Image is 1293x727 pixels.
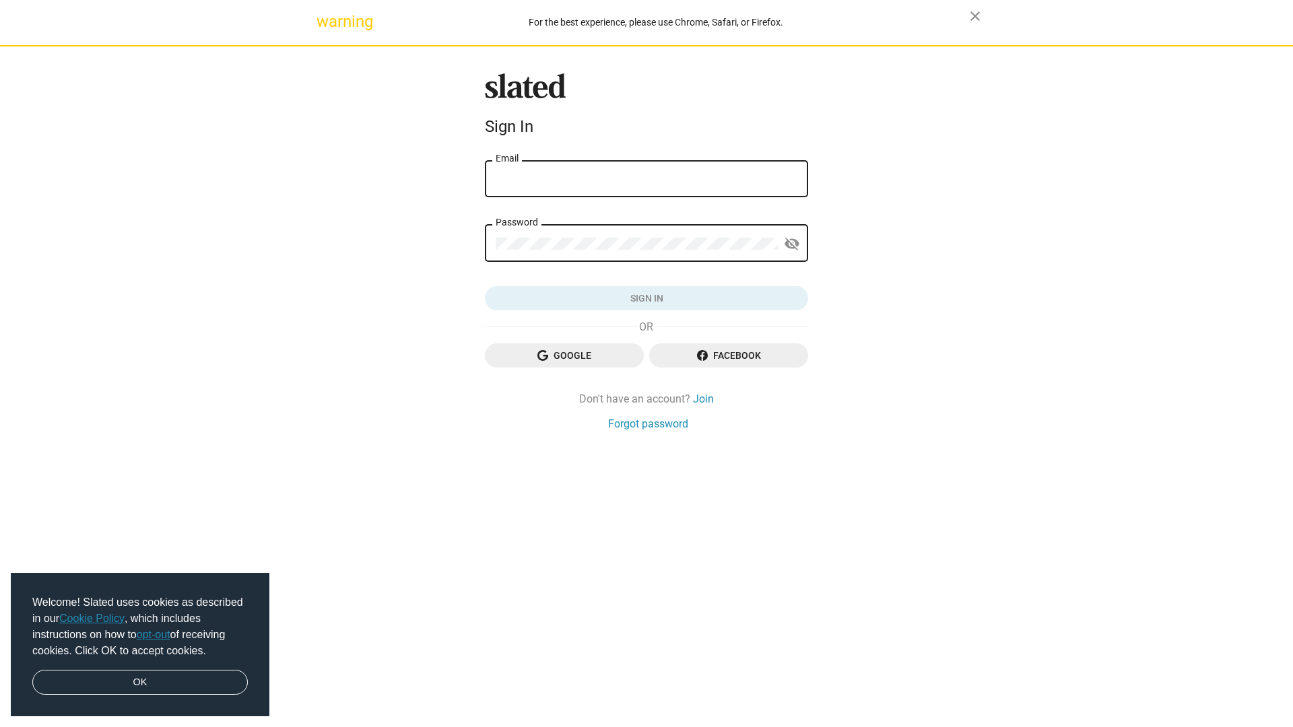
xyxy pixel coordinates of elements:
mat-icon: close [967,8,983,24]
sl-branding: Sign In [485,73,808,142]
span: Google [496,343,633,368]
a: Forgot password [608,417,688,431]
button: Facebook [649,343,808,368]
a: Join [693,392,714,406]
a: opt-out [137,629,170,640]
div: For the best experience, please use Chrome, Safari, or Firefox. [342,13,970,32]
mat-icon: visibility_off [784,234,800,254]
span: Welcome! Slated uses cookies as described in our , which includes instructions on how to of recei... [32,594,248,659]
a: dismiss cookie message [32,670,248,695]
span: Facebook [660,343,797,368]
div: Don't have an account? [485,392,808,406]
button: Google [485,343,644,368]
button: Show password [778,231,805,258]
a: Cookie Policy [59,613,125,624]
mat-icon: warning [317,13,333,30]
div: cookieconsent [11,573,269,717]
div: Sign In [485,117,808,136]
